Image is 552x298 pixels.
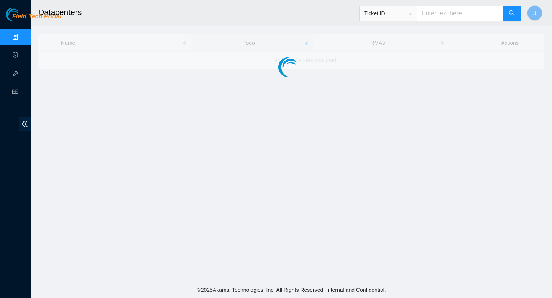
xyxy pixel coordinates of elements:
[417,6,503,21] input: Enter text here...
[503,6,521,21] button: search
[509,10,515,17] span: search
[6,8,39,21] img: Akamai Technologies
[533,8,536,18] span: J
[6,14,61,24] a: Akamai TechnologiesField Tech Portal
[19,117,31,131] span: double-left
[364,8,412,19] span: Ticket ID
[12,85,18,101] span: read
[12,13,61,20] span: Field Tech Portal
[31,282,552,298] footer: © 2025 Akamai Technologies, Inc. All Rights Reserved. Internal and Confidential.
[527,5,542,21] button: J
